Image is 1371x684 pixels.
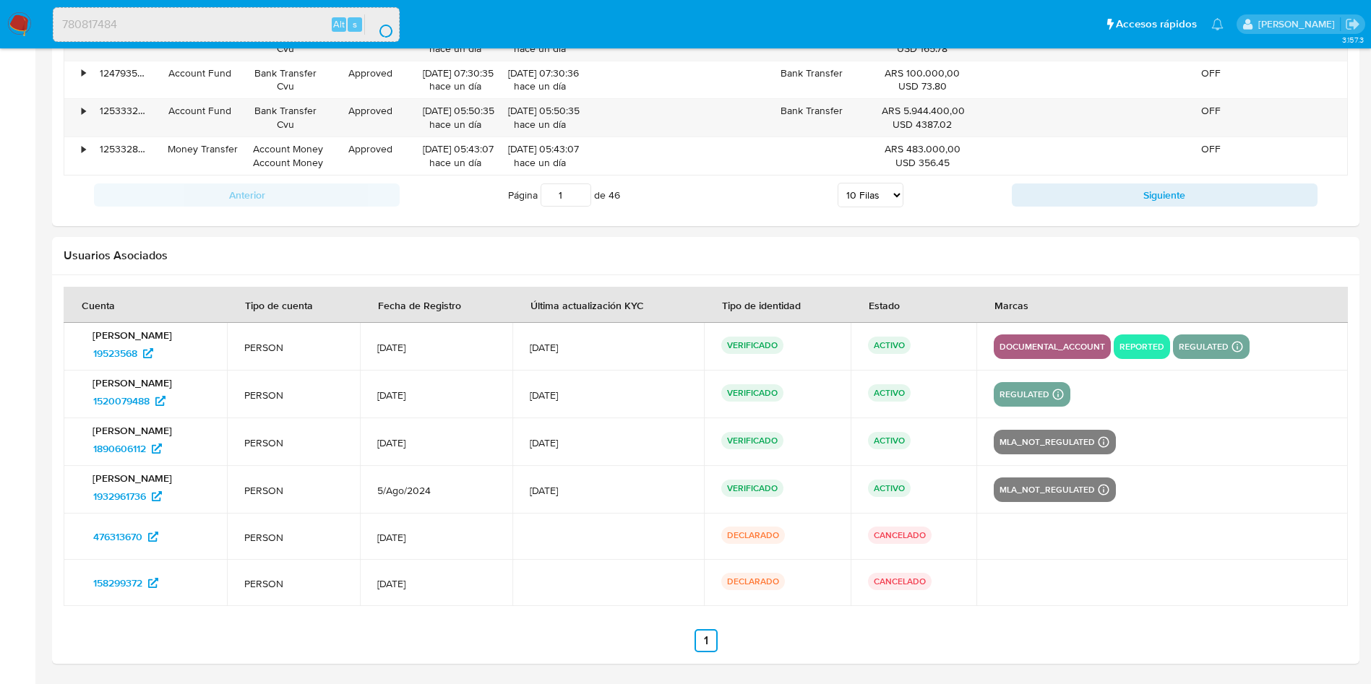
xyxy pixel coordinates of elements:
a: Salir [1345,17,1360,32]
input: Buscar usuario o caso... [53,15,399,34]
span: 3.157.3 [1342,34,1364,46]
span: s [353,17,357,31]
a: Notificaciones [1211,18,1224,30]
h2: Usuarios Asociados [64,248,1348,263]
p: mariaeugenia.sanchez@mercadolibre.com [1258,17,1340,31]
span: Accesos rápidos [1116,17,1197,32]
button: search-icon [364,14,394,35]
span: Alt [333,17,345,31]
